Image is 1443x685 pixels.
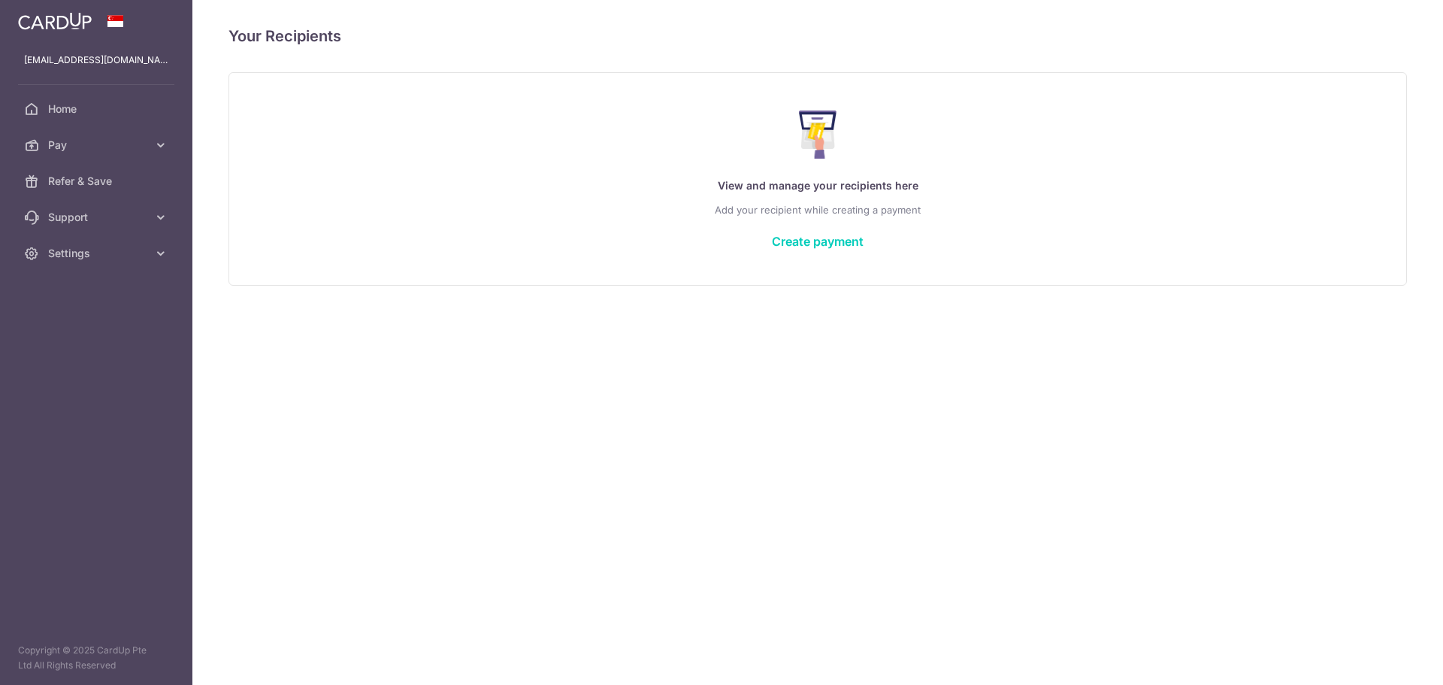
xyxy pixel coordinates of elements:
img: CardUp [18,12,92,30]
p: Add your recipient while creating a payment [259,201,1376,219]
p: View and manage your recipients here [259,177,1376,195]
span: Pay [48,138,147,153]
p: [EMAIL_ADDRESS][DOMAIN_NAME] [24,53,168,68]
span: Settings [48,246,147,261]
img: Make Payment [799,111,837,159]
span: Refer & Save [48,174,147,189]
span: Support [48,210,147,225]
a: Create payment [772,234,864,249]
span: Home [48,102,147,117]
h4: Your Recipients [228,24,1407,48]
